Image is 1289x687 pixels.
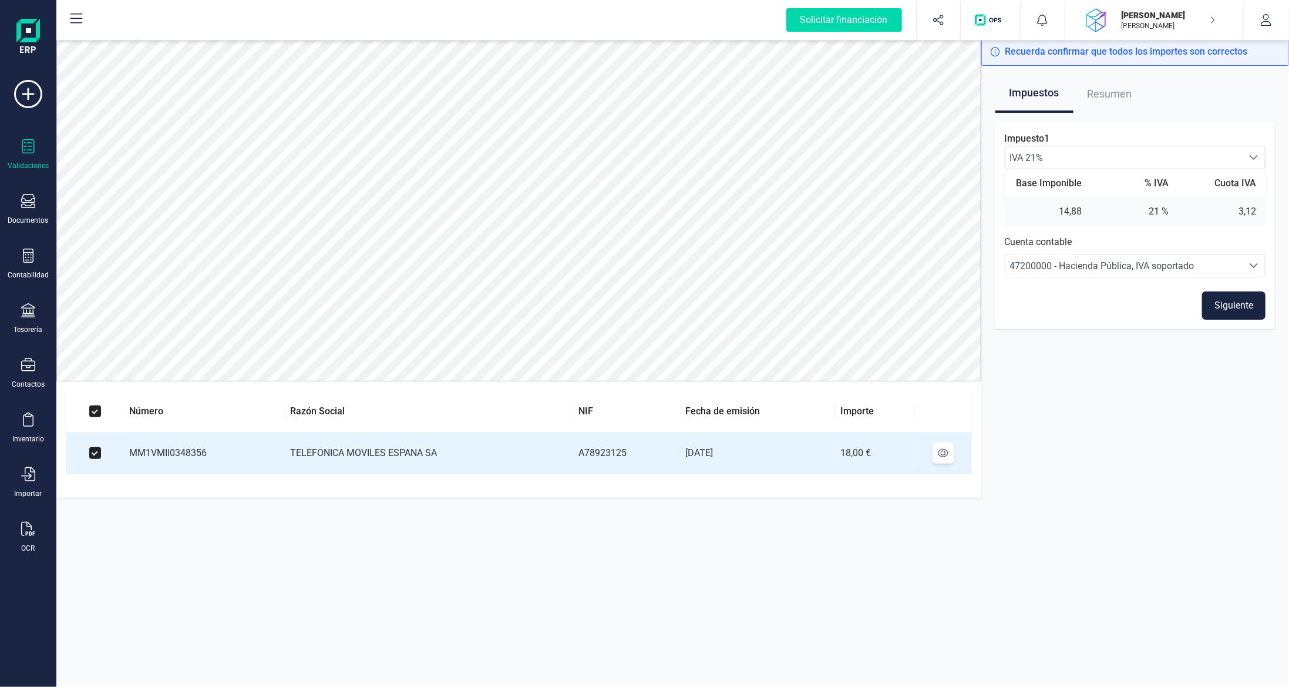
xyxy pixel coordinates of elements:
td: A78923125 [574,433,681,474]
div: Inventario [12,434,44,444]
span: Resumen [1088,75,1132,113]
th: Base Imponible [1005,177,1092,189]
div: Tesorería [14,325,43,334]
td: 18,00 € [836,433,915,474]
th: NIF [574,391,681,433]
button: DA[PERSON_NAME][PERSON_NAME] [1079,1,1230,39]
div: OCR [22,544,35,553]
div: Seleccione una cuenta [1243,254,1265,277]
button: Siguiente [1202,291,1266,320]
span: Impuestos [1009,75,1059,110]
th: % IVA [1092,177,1179,189]
td: TELEFONICA MOVILES ESPANA SA [285,433,574,474]
td: 3,12 [1179,206,1266,217]
span: Recuerda confirmar que todos los importes son correctos [1005,45,1248,59]
p: [PERSON_NAME] [1122,21,1216,31]
th: Importe [836,391,915,433]
p: Cuenta contable [1005,235,1266,249]
td: [DATE] [681,433,836,474]
div: Importar [15,489,42,498]
div: Contabilidad [8,270,49,280]
p: [PERSON_NAME] [1122,9,1216,21]
img: DA [1084,7,1110,33]
td: 14,88 [1005,206,1092,217]
td: 21 % [1092,206,1179,217]
th: Cuota IVA [1179,177,1266,189]
img: Logo Finanedi [16,19,40,56]
td: MM1VMII0348356 [124,433,285,474]
th: Fecha de emisión [681,391,836,433]
div: Solicitar financiación [786,8,902,32]
span: 47200000 - Hacienda Pública, IVA soportado [1010,260,1194,272]
button: Logo de OPS [968,1,1013,39]
div: Documentos [8,216,49,225]
button: Solicitar financiación [772,1,916,39]
th: Número [124,391,285,433]
div: Contactos [12,380,45,389]
div: Validaciones [8,161,49,170]
div: Seleccionar tipo de iva [1243,146,1265,169]
img: Logo de OPS [975,14,1006,26]
th: Razón Social [285,391,574,433]
span: IVA 21% [1005,146,1243,169]
p: Impuesto 1 [1005,132,1266,146]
